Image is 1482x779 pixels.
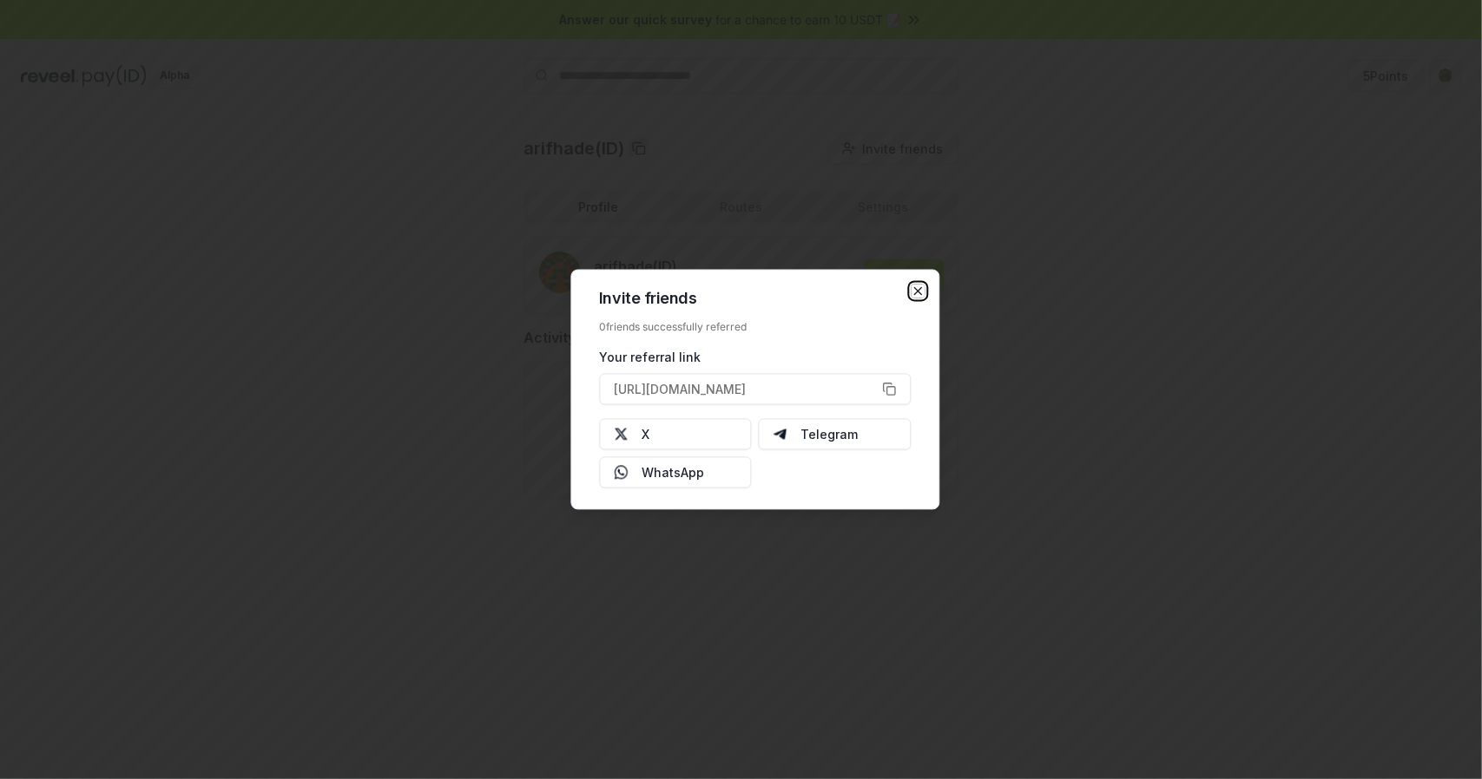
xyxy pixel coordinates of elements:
button: X [599,419,752,450]
img: Telegram [774,428,787,442]
img: X [614,428,628,442]
span: [URL][DOMAIN_NAME] [614,380,746,398]
button: Telegram [759,419,912,450]
button: [URL][DOMAIN_NAME] [599,374,911,405]
img: Whatsapp [614,466,628,480]
button: WhatsApp [599,457,752,488]
div: Your referral link [599,349,911,367]
div: 0 friends successfully referred [599,321,911,335]
h2: Invite friends [599,291,911,307]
